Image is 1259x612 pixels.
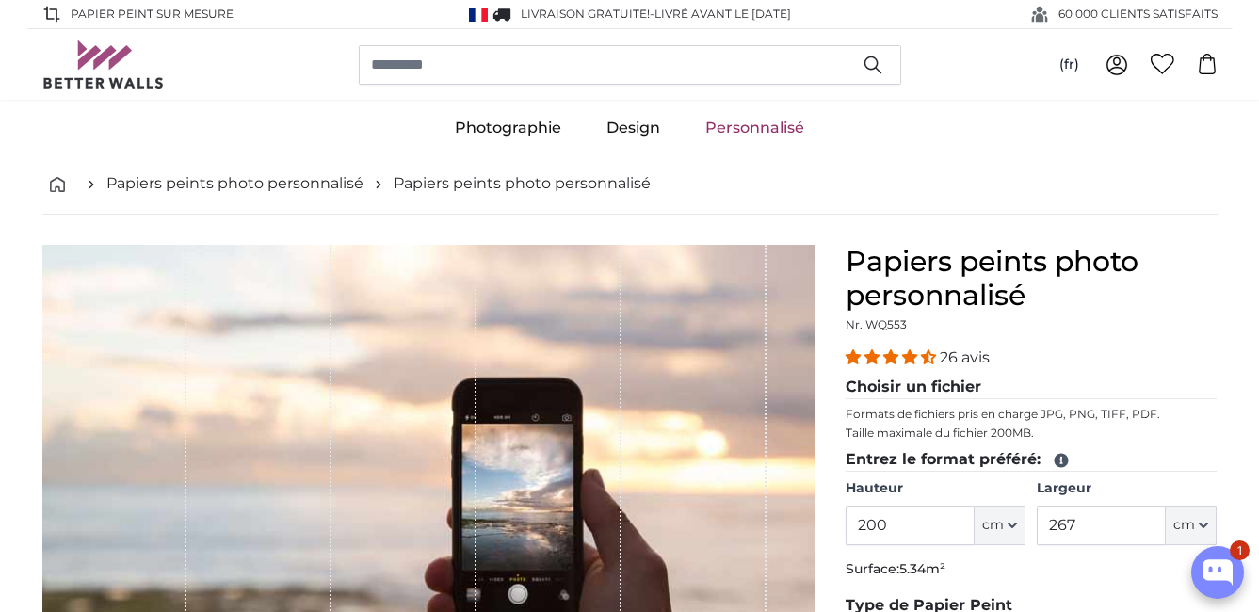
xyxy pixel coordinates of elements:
span: 4.54 stars [846,348,940,366]
p: Formats de fichiers pris en charge JPG, PNG, TIFF, PDF. [846,407,1218,422]
label: Hauteur [846,479,1025,498]
span: cm [982,516,1004,535]
span: 5.34m² [899,560,945,577]
img: Betterwalls [42,40,165,89]
button: cm [1166,506,1217,545]
span: 26 avis [940,348,990,366]
legend: Choisir un fichier [846,376,1218,399]
button: (fr) [1044,48,1094,82]
div: 1 [1230,540,1250,560]
nav: breadcrumbs [42,153,1218,215]
span: Livré avant le [DATE] [654,7,791,21]
a: Papiers peints photo personnalisé [106,172,363,195]
span: cm [1173,516,1195,535]
legend: Entrez le format préféré: [846,448,1218,472]
h1: Papiers peints photo personnalisé [846,245,1218,313]
p: Taille maximale du fichier 200MB. [846,426,1218,441]
span: Livraison GRATUITE! [521,7,650,21]
a: Design [584,104,683,153]
span: Nr. WQ553 [846,317,907,331]
a: Photographie [432,104,584,153]
a: Personnalisé [683,104,827,153]
button: cm [975,506,1025,545]
span: - [650,7,791,21]
img: France [469,8,488,22]
a: Papiers peints photo personnalisé [394,172,651,195]
button: Open chatbox [1191,546,1244,599]
span: Papier peint sur mesure [71,6,234,23]
p: Surface: [846,560,1218,579]
label: Largeur [1037,479,1217,498]
span: 60 000 CLIENTS SATISFAITS [1058,6,1218,23]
